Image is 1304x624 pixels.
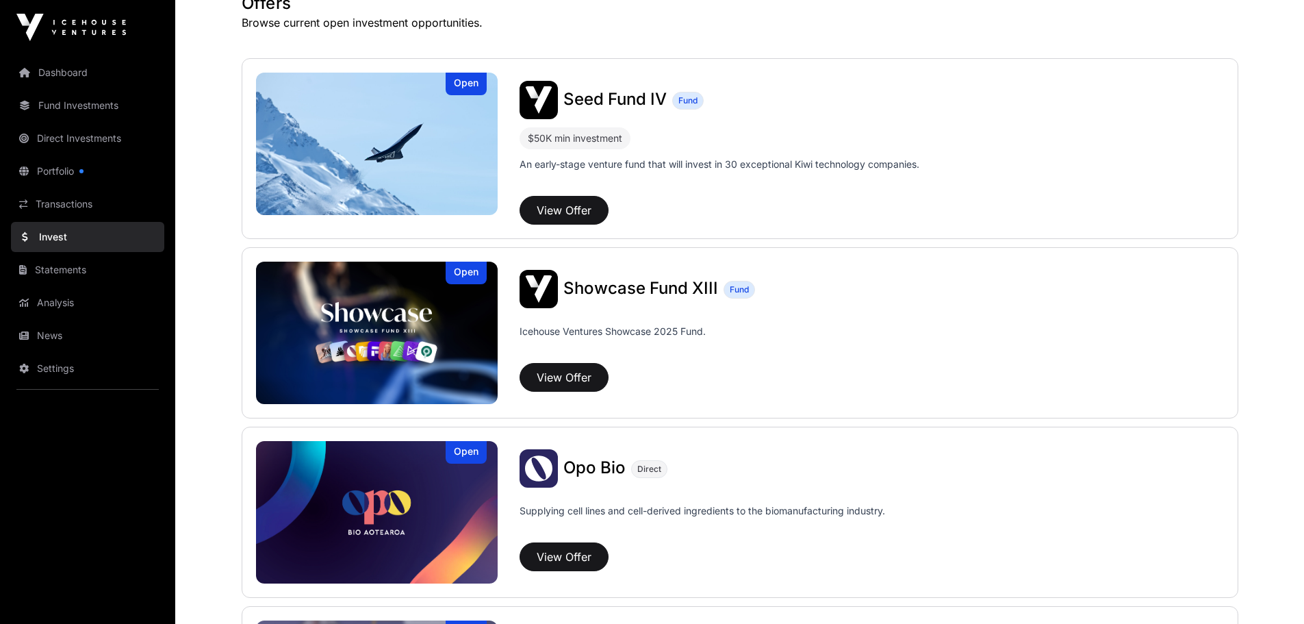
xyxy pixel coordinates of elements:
span: Fund [730,284,749,295]
a: Direct Investments [11,123,164,153]
div: $50K min investment [520,127,630,149]
span: Showcase Fund XIII [563,278,718,298]
a: Seed Fund IV [563,91,667,109]
a: Invest [11,222,164,252]
a: Statements [11,255,164,285]
div: Open [446,441,487,464]
img: Seed Fund IV [520,81,558,119]
p: Supplying cell lines and cell-derived ingredients to the biomanufacturing industry. [520,504,885,518]
img: Opo Bio [256,441,498,584]
img: Seed Fund IV [256,73,498,215]
button: View Offer [520,542,609,571]
a: Portfolio [11,156,164,186]
button: View Offer [520,363,609,392]
span: Seed Fund IV [563,89,667,109]
p: Icehouse Ventures Showcase 2025 Fund. [520,325,706,338]
a: Opo Bio [563,460,626,477]
span: Fund [678,95,698,106]
img: Showcase Fund XIII [256,262,498,404]
img: Showcase Fund XIII [520,270,558,308]
button: View Offer [520,196,609,225]
a: Settings [11,353,164,384]
a: Showcase Fund XIII [563,280,718,298]
span: Direct [637,464,661,475]
div: Open [446,73,487,95]
a: Seed Fund IVOpen [256,73,498,215]
a: Showcase Fund XIIIOpen [256,262,498,404]
div: Open [446,262,487,284]
a: Fund Investments [11,90,164,121]
p: An early-stage venture fund that will invest in 30 exceptional Kiwi technology companies. [520,158,919,171]
div: $50K min investment [528,130,622,147]
iframe: Chat Widget [1236,558,1304,624]
a: Opo BioOpen [256,441,498,584]
img: Icehouse Ventures Logo [16,14,126,41]
span: Opo Bio [563,458,626,477]
img: Opo Bio [520,449,558,488]
a: Analysis [11,288,164,318]
a: Transactions [11,189,164,219]
a: Dashboard [11,58,164,88]
p: Browse current open investment opportunities. [242,14,1238,31]
a: News [11,321,164,351]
